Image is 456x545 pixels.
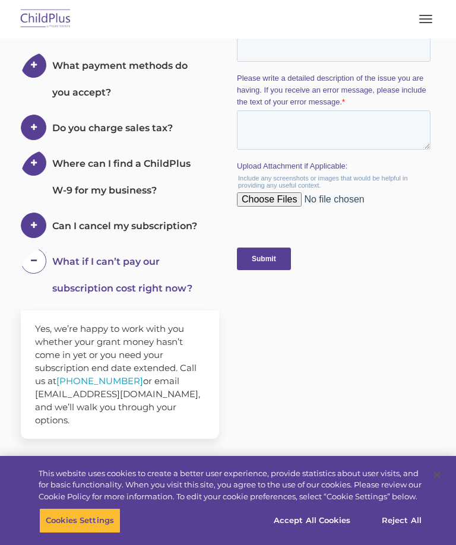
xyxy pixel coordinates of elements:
button: Cookies Settings [39,508,121,533]
a: [PHONE_NUMBER] [56,375,143,386]
img: ChildPlus by Procare Solutions [18,5,74,33]
button: Accept All Cookies [267,508,357,533]
span: Do you charge sales tax? [52,122,173,134]
span: Yes, we’re happy to work with you whether your grant money hasn’t come in yet or you need your su... [35,323,200,426]
button: Close [424,462,450,488]
span: Can I cancel my subscription? [52,220,197,232]
div: This website uses cookies to create a better user experience, provide statistics about user visit... [39,468,424,503]
span: What if I can’t pay our subscription cost right now? [52,256,192,294]
span: Where can I find a ChildPlus W-9 for my business? [52,158,191,196]
span: What payment methods do you accept? [52,60,188,98]
button: Reject All [365,508,439,533]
